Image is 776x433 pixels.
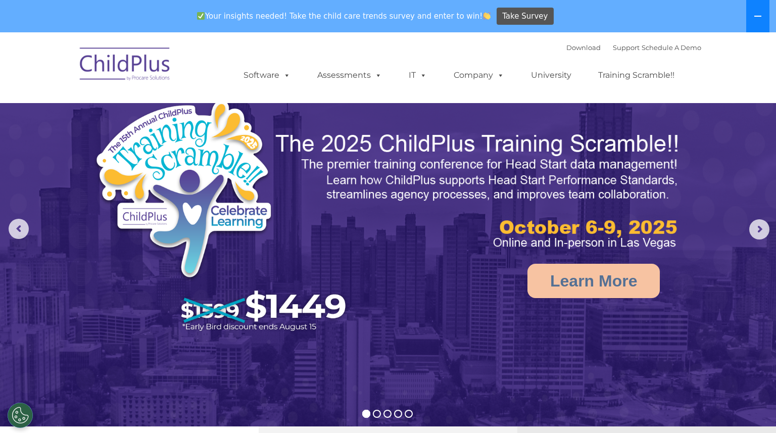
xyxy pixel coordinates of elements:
span: Phone number [140,108,183,116]
a: IT [399,65,437,85]
img: ✅ [197,12,205,20]
a: Training Scramble!! [588,65,685,85]
a: Download [566,43,601,52]
span: Take Survey [502,8,548,25]
img: 👏 [483,12,491,20]
img: ChildPlus by Procare Solutions [75,40,176,91]
a: Schedule A Demo [642,43,701,52]
a: Learn More [527,264,660,298]
a: Software [233,65,301,85]
a: University [521,65,581,85]
a: Take Survey [497,8,554,25]
button: Cookies Settings [8,403,33,428]
span: Last name [140,67,171,74]
span: Your insights needed! Take the child care trends survey and enter to win! [192,7,495,26]
a: Support [613,43,640,52]
a: Company [444,65,514,85]
font: | [566,43,701,52]
a: Assessments [307,65,392,85]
